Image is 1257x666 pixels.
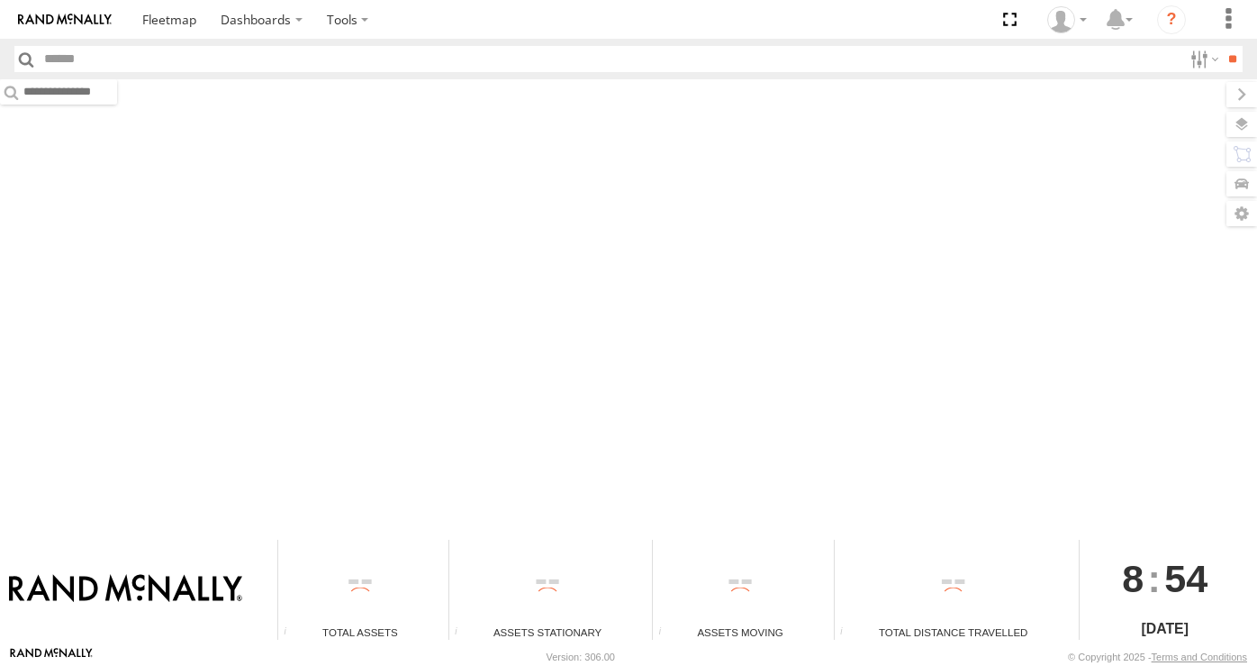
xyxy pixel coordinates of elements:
img: rand-logo.svg [18,14,112,26]
div: Total Distance Travelled [835,625,1072,640]
div: Assets Moving [653,625,827,640]
img: Rand McNally [9,574,242,605]
div: Version: 306.00 [547,652,615,662]
div: Assets Stationary [449,625,646,640]
a: Visit our Website [10,648,93,666]
span: 54 [1164,540,1207,617]
div: : [1080,540,1251,617]
div: Total number of assets current in transit. [653,626,680,640]
div: Total number of Enabled Assets [278,626,305,640]
span: 8 [1122,540,1144,617]
div: Total number of assets current stationary. [449,626,476,640]
label: Map Settings [1226,201,1257,226]
div: Total distance travelled by all assets within specified date range and applied filters [835,626,862,640]
div: Total Assets [278,625,442,640]
i: ? [1157,5,1186,34]
div: Valeo Dash [1041,6,1093,33]
label: Search Filter Options [1183,46,1222,72]
div: © Copyright 2025 - [1068,652,1247,662]
div: [DATE] [1080,618,1251,640]
a: Terms and Conditions [1152,652,1247,662]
